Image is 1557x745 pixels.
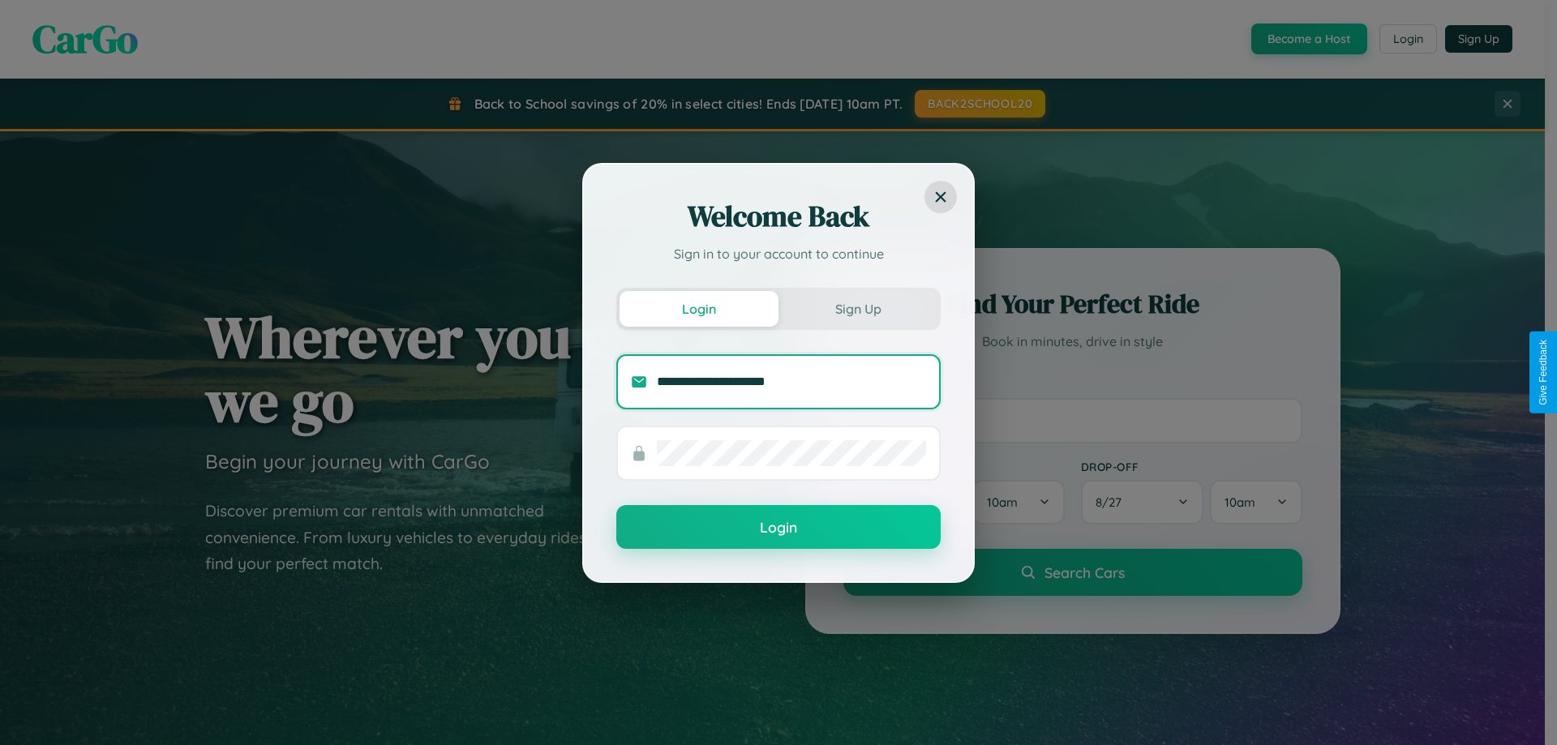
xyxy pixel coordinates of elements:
[620,291,778,327] button: Login
[616,197,941,236] h2: Welcome Back
[1538,340,1549,405] div: Give Feedback
[616,244,941,263] p: Sign in to your account to continue
[778,291,937,327] button: Sign Up
[616,505,941,549] button: Login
